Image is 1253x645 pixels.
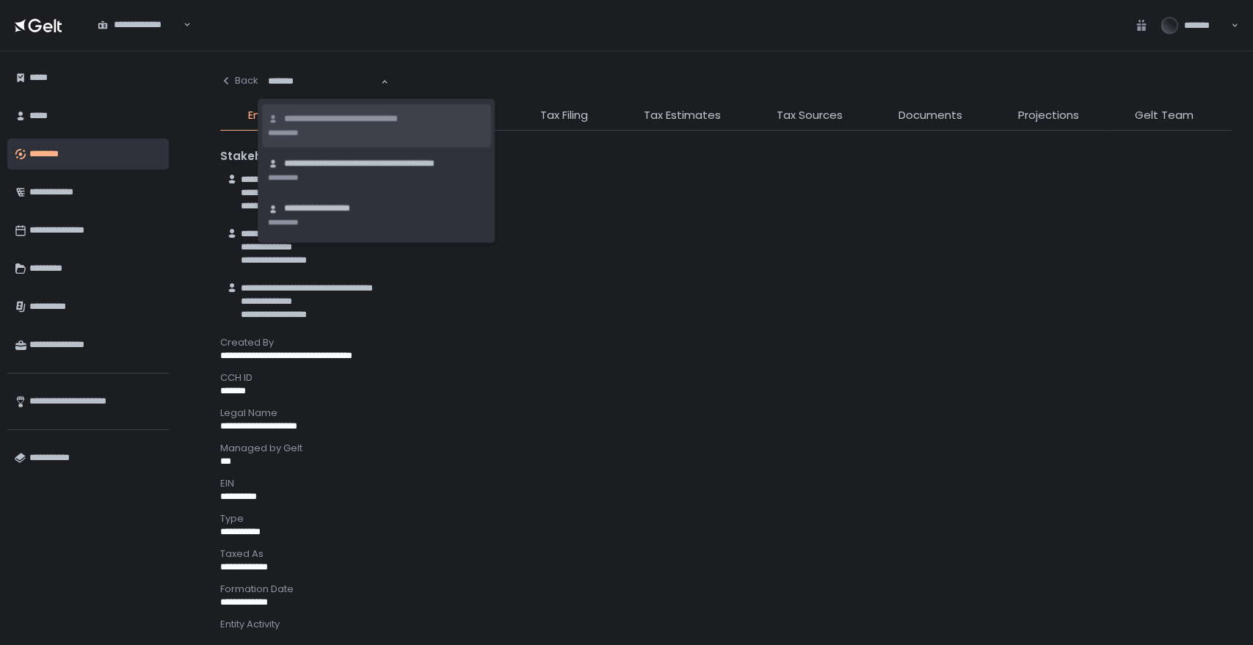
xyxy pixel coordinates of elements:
[220,66,258,95] button: Back
[644,107,721,124] span: Tax Estimates
[258,66,388,97] div: Search for option
[1135,107,1194,124] span: Gelt Team
[98,32,182,46] input: Search for option
[220,74,258,87] div: Back
[220,583,1232,596] div: Formation Date
[220,336,1232,349] div: Created By
[220,618,1232,631] div: Entity Activity
[220,512,1232,525] div: Type
[220,148,1232,165] div: Stakeholders
[220,407,1232,420] div: Legal Name
[540,107,588,124] span: Tax Filing
[1018,107,1079,124] span: Projections
[777,107,843,124] span: Tax Sources
[268,74,379,89] input: Search for option
[220,547,1232,561] div: Taxed As
[220,371,1232,385] div: CCH ID
[220,442,1232,455] div: Managed by Gelt
[220,477,1232,490] div: EIN
[898,107,962,124] span: Documents
[88,10,191,41] div: Search for option
[248,107,278,124] span: Entity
